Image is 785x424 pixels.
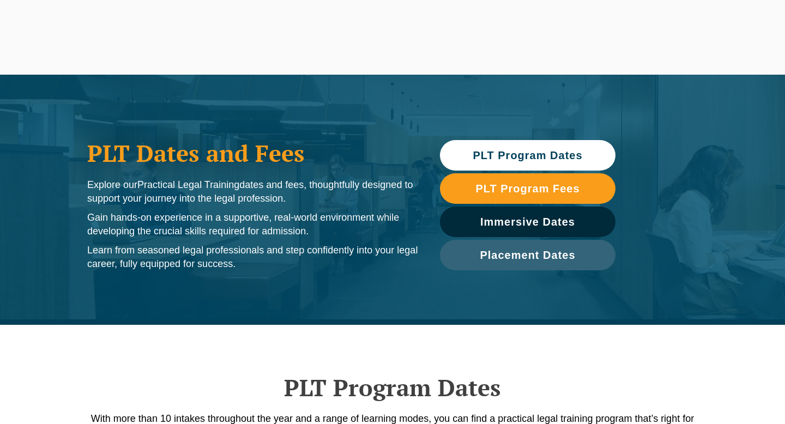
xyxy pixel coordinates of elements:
p: Explore our dates and fees, thoughtfully designed to support your journey into the legal profession. [87,178,418,205]
span: Immersive Dates [480,216,575,227]
span: PLT Program Fees [475,183,579,194]
h2: PLT Program Dates [82,374,703,401]
span: Practical Legal Training [137,179,239,190]
a: Immersive Dates [440,207,615,237]
span: PLT Program Dates [473,150,582,161]
p: Gain hands-on experience in a supportive, real-world environment while developing the crucial ski... [87,211,418,238]
h1: PLT Dates and Fees [87,140,418,167]
span: Placement Dates [480,250,575,261]
a: Placement Dates [440,240,615,270]
a: PLT Program Dates [440,140,615,171]
a: PLT Program Fees [440,173,615,204]
p: Learn from seasoned legal professionals and step confidently into your legal career, fully equipp... [87,244,418,271]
